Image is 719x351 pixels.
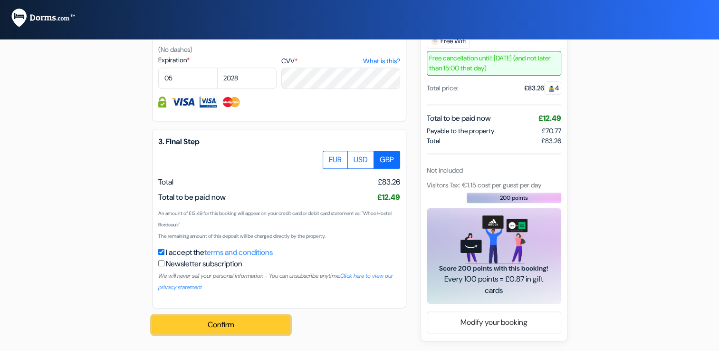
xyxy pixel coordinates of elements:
label: I accept the [166,247,273,258]
span: Total to be paid now [427,113,491,124]
span: Score 200 points with this booking! [438,263,550,273]
div: Not included [427,166,561,175]
span: 200 points [500,194,528,202]
div: £83.26 [524,83,561,93]
img: Master Card [221,97,241,107]
button: Confirm [152,316,290,334]
span: 4 [544,81,561,95]
img: Credit card information fully secured and encrypted [158,97,166,107]
a: Modify your booking [427,313,561,331]
img: gift_card_hero_new.png [460,215,527,263]
div: Basic radio toggle button group [323,151,400,169]
img: Dorms.com [11,9,75,27]
span: Free Wifi [427,34,470,49]
span: £12.49 [538,113,561,123]
span: Free cancellation until: [DATE] (and not later than 15:00 that day) [427,51,561,76]
small: The remaining amount of this deposit will be charged directly by the property. [158,233,326,239]
label: Newsletter subscription [166,258,242,270]
span: £83.26 [378,176,400,188]
small: (No dashes) [158,45,192,54]
small: An amount of £12.49 for this booking will appear on your credit card or debit card statement as: ... [158,210,392,228]
a: Click here to view our privacy statement. [158,272,393,291]
span: Visitors Tax: €1.15 cost per guest per day [427,181,541,189]
div: Total price: [427,83,458,93]
label: CVV [281,56,400,66]
a: terms and conditions [204,247,273,257]
img: Visa [171,97,195,107]
span: Every 100 points = £0.87 in gift cards [438,273,550,296]
span: Total [427,136,441,146]
h5: 3. Final Step [158,137,400,146]
label: USD [347,151,374,169]
a: What is this? [363,56,400,66]
span: Payable to the property [427,126,494,136]
span: Total [158,177,173,187]
label: GBP [374,151,400,169]
span: Total to be paid now [158,192,226,202]
small: We will never sell your personal information - You can unsubscribe anytime. [158,272,393,291]
img: guest.svg [548,85,555,92]
img: Visa Electron [200,97,217,107]
span: £83.26 [541,136,561,146]
label: EUR [323,151,348,169]
img: free_wifi.svg [431,38,439,45]
label: Expiration [158,55,277,65]
span: £70.77 [542,127,561,135]
span: £12.49 [377,192,400,202]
